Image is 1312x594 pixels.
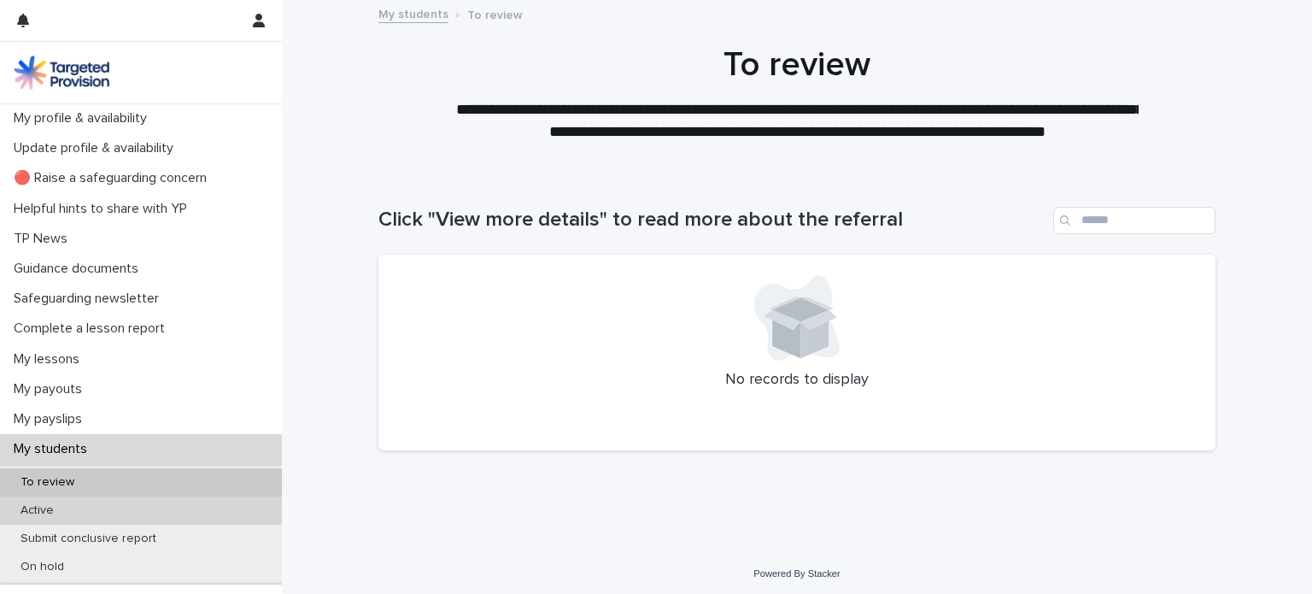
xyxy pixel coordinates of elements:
[7,231,81,247] p: TP News
[7,110,161,126] p: My profile & availability
[7,351,93,368] p: My lessons
[7,411,96,427] p: My payslips
[7,532,170,546] p: Submit conclusive report
[467,4,523,23] p: To review
[1053,207,1215,234] input: Search
[7,140,187,156] p: Update profile & availability
[7,201,201,217] p: Helpful hints to share with YP
[7,261,152,277] p: Guidance documents
[7,560,78,574] p: On hold
[753,568,840,579] a: Powered By Stacker
[399,371,1195,390] p: No records to display
[7,381,96,397] p: My payouts
[14,56,109,90] img: M5nRWzHhSzIhMunXDL62
[7,441,101,457] p: My students
[7,503,67,518] p: Active
[7,291,173,307] p: Safeguarding newsletter
[7,321,179,337] p: Complete a lesson report
[378,208,1046,232] h1: Click "View more details" to read more about the referral
[7,475,88,490] p: To review
[378,44,1215,85] h1: To review
[378,3,448,23] a: My students
[7,170,220,186] p: 🔴 Raise a safeguarding concern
